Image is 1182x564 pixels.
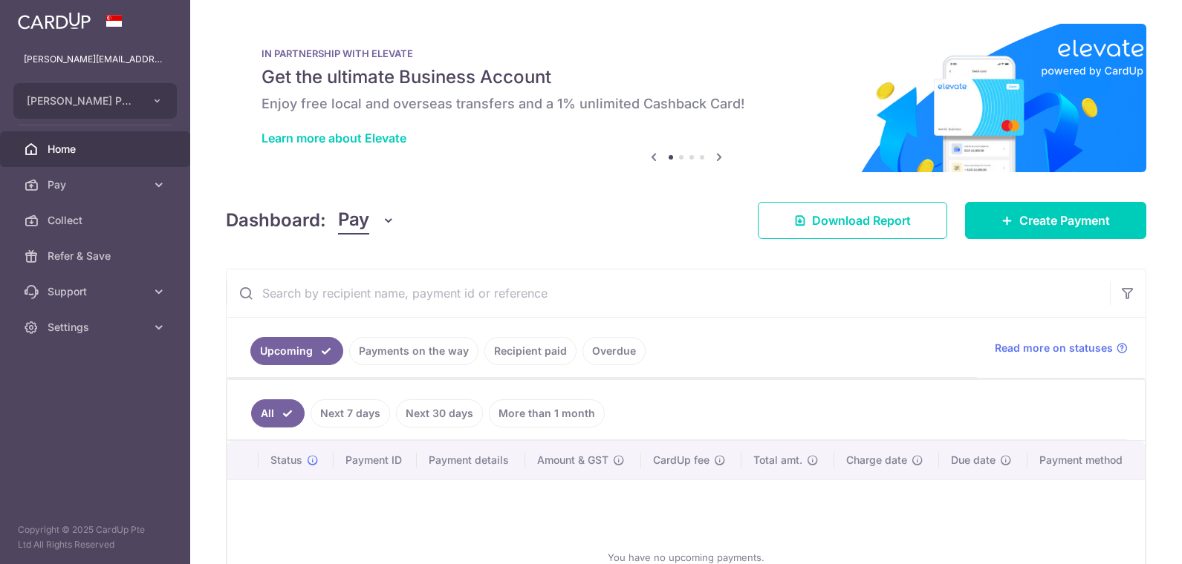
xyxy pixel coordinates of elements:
a: Read more on statuses [995,341,1128,355]
th: Payment method [1027,441,1145,479]
a: All [251,399,305,427]
span: CardUp fee [653,453,709,468]
span: Refer & Save [48,249,146,263]
span: Download Report [812,211,911,229]
th: Payment ID [334,441,417,479]
a: Learn more about Elevate [262,131,406,145]
span: Total amt. [753,453,802,468]
span: Support [48,284,146,299]
a: Next 7 days [311,399,390,427]
p: [PERSON_NAME][EMAIL_ADDRESS][DOMAIN_NAME] [24,52,166,67]
a: Next 30 days [396,399,483,427]
span: Home [48,142,146,157]
img: CardUp [18,12,91,30]
a: Create Payment [965,202,1146,239]
span: Settings [48,320,146,335]
h5: Get the ultimate Business Account [262,65,1111,89]
a: More than 1 month [489,399,605,427]
span: Amount & GST [537,453,608,468]
span: Due date [951,453,996,468]
img: Renovation banner [226,24,1146,172]
span: Pay [48,177,146,192]
p: IN PARTNERSHIP WITH ELEVATE [262,47,1111,59]
span: Status [270,453,302,468]
a: Recipient paid [484,337,577,365]
a: Payments on the way [349,337,478,365]
h4: Dashboard: [226,207,326,234]
a: Overdue [582,337,646,365]
h6: Enjoy free local and overseas transfers and a 1% unlimited Cashback Card! [262,95,1111,113]
span: [PERSON_NAME] PTE. LTD. [27,94,137,108]
span: Collect [48,213,146,228]
span: Pay [338,206,369,235]
button: Pay [338,206,395,235]
a: Download Report [758,202,947,239]
input: Search by recipient name, payment id or reference [227,269,1110,317]
span: Read more on statuses [995,341,1113,355]
span: Charge date [846,453,907,468]
span: Create Payment [1019,211,1110,229]
th: Payment details [417,441,525,479]
button: [PERSON_NAME] PTE. LTD. [13,83,177,119]
a: Upcoming [250,337,343,365]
